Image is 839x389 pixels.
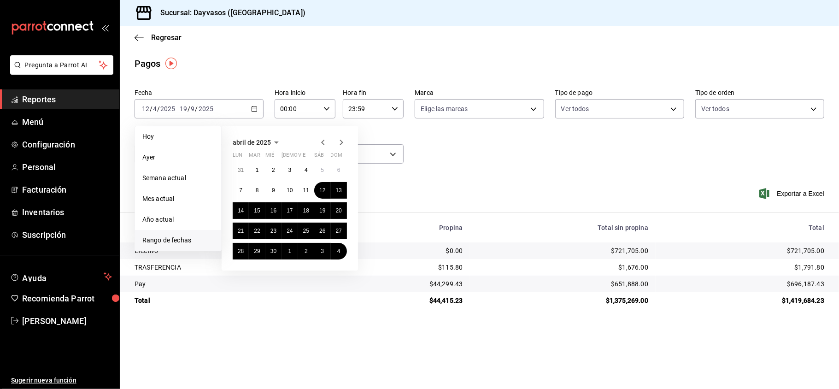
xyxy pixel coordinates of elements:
[195,105,198,112] span: /
[305,248,308,254] abbr: 2 de mayo de 2025
[282,202,298,219] button: 17 de abril de 2025
[298,162,314,178] button: 4 de abril de 2025
[477,263,648,272] div: $1,676.00
[101,24,109,31] button: open_drawer_menu
[135,33,182,42] button: Regresar
[239,187,242,194] abbr: 7 de abril de 2025
[303,207,309,214] abbr: 18 de abril de 2025
[238,167,244,173] abbr: 31 de marzo de 2025
[331,162,347,178] button: 6 de abril de 2025
[340,263,463,272] div: $115.80
[555,90,684,96] label: Tipo de pago
[265,162,282,178] button: 2 de abril de 2025
[298,152,305,162] abbr: viernes
[305,167,308,173] abbr: 4 de abril de 2025
[256,187,259,194] abbr: 8 de abril de 2025
[233,223,249,239] button: 21 de abril de 2025
[157,105,160,112] span: /
[415,90,544,96] label: Marca
[249,202,265,219] button: 15 de abril de 2025
[288,167,292,173] abbr: 3 de abril de 2025
[265,202,282,219] button: 16 de abril de 2025
[22,93,112,106] span: Reportes
[298,182,314,199] button: 11 de abril de 2025
[142,215,214,224] span: Año actual
[270,248,276,254] abbr: 30 de abril de 2025
[282,223,298,239] button: 24 de abril de 2025
[298,202,314,219] button: 18 de abril de 2025
[331,223,347,239] button: 27 de abril de 2025
[142,236,214,245] span: Rango de fechas
[249,223,265,239] button: 22 de abril de 2025
[142,153,214,162] span: Ayer
[561,104,589,113] span: Ver todos
[275,90,335,96] label: Hora inicio
[254,228,260,234] abbr: 22 de abril de 2025
[282,162,298,178] button: 3 de abril de 2025
[340,296,463,305] div: $44,415.23
[336,207,342,214] abbr: 20 de abril de 2025
[331,152,342,162] abbr: domingo
[249,162,265,178] button: 1 de abril de 2025
[303,187,309,194] abbr: 11 de abril de 2025
[282,243,298,259] button: 1 de mayo de 2025
[270,207,276,214] abbr: 16 de abril de 2025
[265,152,274,162] abbr: miércoles
[701,104,729,113] span: Ver todos
[321,248,324,254] abbr: 3 de mayo de 2025
[233,243,249,259] button: 28 de abril de 2025
[233,137,282,148] button: abril de 2025
[282,152,336,162] abbr: jueves
[314,223,330,239] button: 26 de abril de 2025
[331,202,347,219] button: 20 de abril de 2025
[265,182,282,199] button: 9 de abril de 2025
[22,183,112,196] span: Facturación
[176,105,178,112] span: -
[421,104,468,113] span: Elige las marcas
[663,296,824,305] div: $1,419,684.23
[249,152,260,162] abbr: martes
[249,182,265,199] button: 8 de abril de 2025
[165,58,177,69] img: Tooltip marker
[22,271,100,282] span: Ayuda
[135,279,326,289] div: Pay
[22,229,112,241] span: Suscripción
[298,223,314,239] button: 25 de abril de 2025
[238,248,244,254] abbr: 28 de abril de 2025
[142,132,214,141] span: Hoy
[477,279,648,289] div: $651,888.00
[303,228,309,234] abbr: 25 de abril de 2025
[343,90,404,96] label: Hora fin
[233,162,249,178] button: 31 de marzo de 2025
[272,187,275,194] abbr: 9 de abril de 2025
[331,182,347,199] button: 13 de abril de 2025
[135,263,326,272] div: TRASFERENCIA
[287,207,293,214] abbr: 17 de abril de 2025
[761,188,824,199] span: Exportar a Excel
[151,33,182,42] span: Regresar
[319,187,325,194] abbr: 12 de abril de 2025
[287,187,293,194] abbr: 10 de abril de 2025
[6,67,113,77] a: Pregunta a Parrot AI
[22,206,112,218] span: Inventarios
[336,187,342,194] abbr: 13 de abril de 2025
[135,296,326,305] div: Total
[153,7,305,18] h3: Sucursal: Dayvasos ([GEOGRAPHIC_DATA])
[477,246,648,255] div: $721,705.00
[233,139,271,146] span: abril de 2025
[135,90,264,96] label: Fecha
[22,161,112,173] span: Personal
[314,182,330,199] button: 12 de abril de 2025
[142,173,214,183] span: Semana actual
[663,246,824,255] div: $721,705.00
[22,138,112,151] span: Configuración
[321,167,324,173] abbr: 5 de abril de 2025
[265,243,282,259] button: 30 de abril de 2025
[22,315,112,327] span: [PERSON_NAME]
[319,228,325,234] abbr: 26 de abril de 2025
[254,248,260,254] abbr: 29 de abril de 2025
[191,105,195,112] input: --
[663,279,824,289] div: $696,187.43
[11,376,112,385] span: Sugerir nueva función
[314,202,330,219] button: 19 de abril de 2025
